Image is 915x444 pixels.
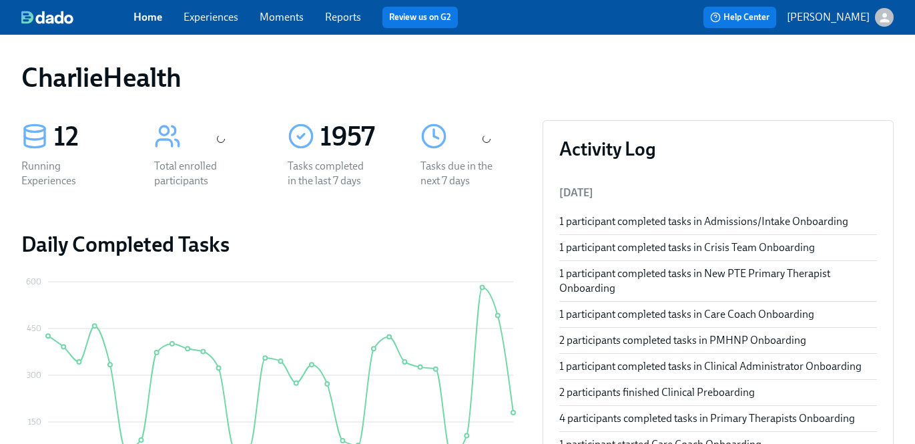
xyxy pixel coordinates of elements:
div: 1 participant completed tasks in New PTE Primary Therapist Onboarding [559,266,877,296]
div: Tasks completed in the last 7 days [288,159,373,188]
div: 12 [53,120,122,154]
div: 1957 [320,120,388,154]
tspan: 600 [26,277,41,286]
div: 2 participants finished Clinical Preboarding [559,385,877,400]
h1: CharlieHealth [21,61,182,93]
span: Help Center [710,11,770,24]
button: Help Center [703,7,776,28]
h3: Activity Log [559,137,877,161]
a: Moments [260,11,304,23]
div: 4 participants completed tasks in Primary Therapists Onboarding [559,411,877,426]
div: Running Experiences [21,159,107,188]
tspan: 300 [27,371,41,380]
tspan: 150 [28,417,41,427]
div: Tasks due in the next 7 days [420,159,506,188]
div: Total enrolled participants [154,159,240,188]
div: 1 participant completed tasks in Crisis Team Onboarding [559,240,877,255]
div: 1 participant completed tasks in Admissions/Intake Onboarding [559,214,877,229]
span: [DATE] [559,186,593,199]
p: [PERSON_NAME] [787,10,870,25]
tspan: 450 [27,324,41,333]
a: Experiences [184,11,238,23]
button: [PERSON_NAME] [787,8,894,27]
a: Reports [325,11,361,23]
div: 2 participants completed tasks in PMHNP Onboarding [559,333,877,348]
a: Home [133,11,162,23]
a: Review us on G2 [389,11,451,24]
button: Review us on G2 [382,7,458,28]
img: dado [21,11,73,24]
div: 1 participant completed tasks in Care Coach Onboarding [559,307,877,322]
div: 1 participant completed tasks in Clinical Administrator Onboarding [559,359,877,374]
a: dado [21,11,133,24]
h2: Daily Completed Tasks [21,231,521,258]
